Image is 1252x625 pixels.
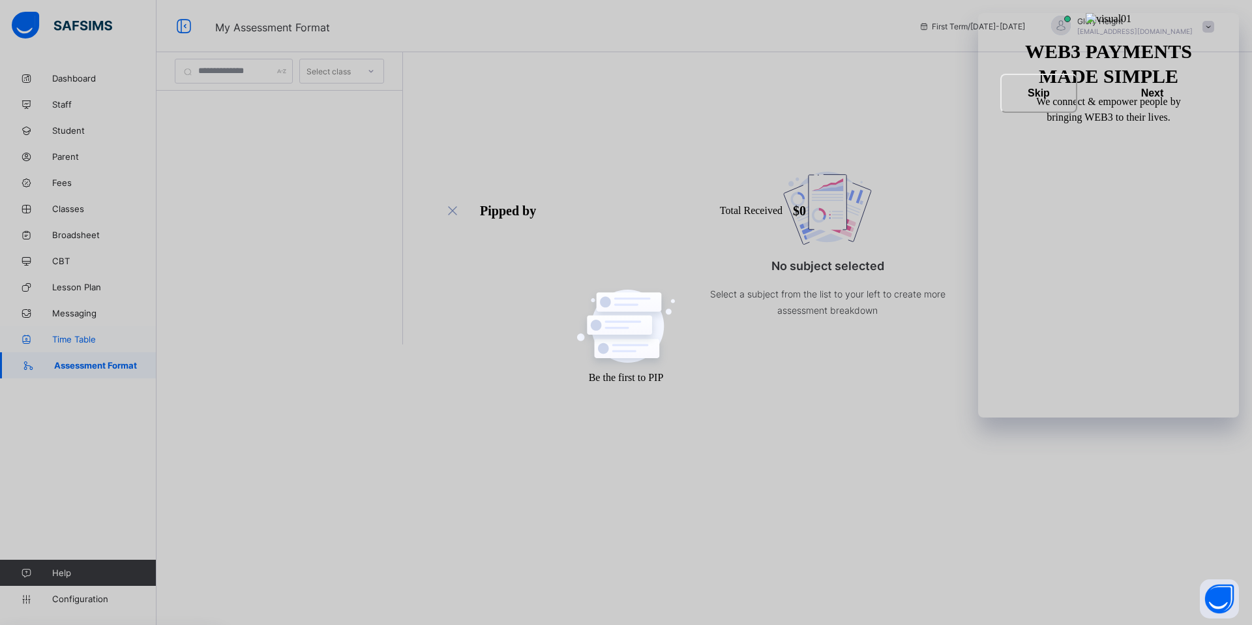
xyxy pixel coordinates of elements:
[1000,74,1077,113] button: Skip
[1088,74,1217,113] button: Next
[480,202,536,220] div: Pipped by
[720,203,782,219] div: Total Received
[589,370,664,386] div: Be the first to PIP
[793,202,806,220] div: $ 0
[1200,579,1239,618] button: Open asap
